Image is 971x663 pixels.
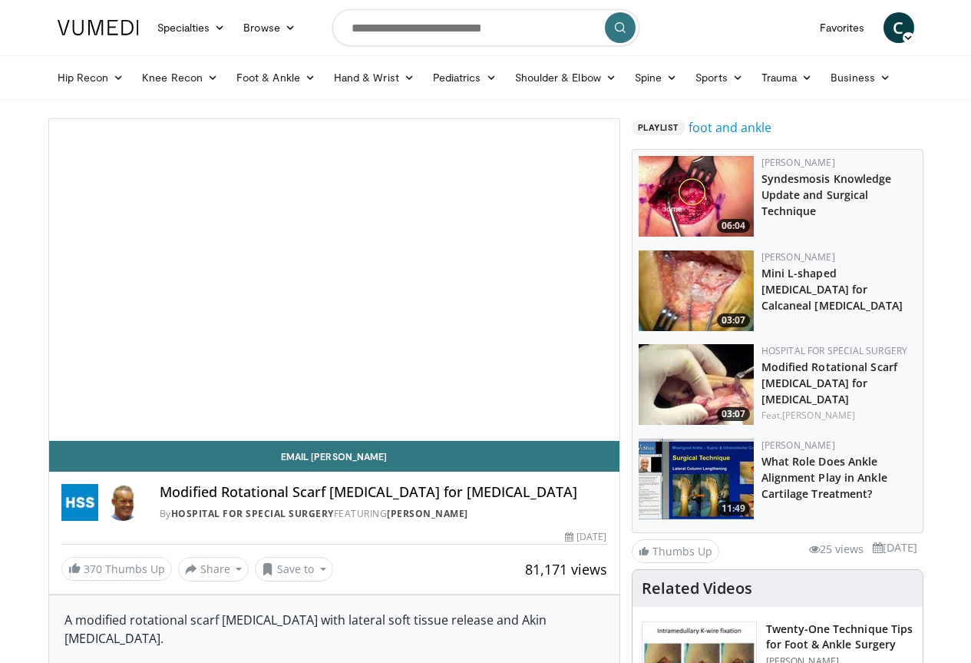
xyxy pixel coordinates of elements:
span: 81,171 views [525,560,607,578]
a: Browse [234,12,305,43]
button: Save to [255,557,333,582]
a: Hospital for Special Surgery [171,507,334,520]
a: Specialties [148,12,235,43]
a: C [883,12,914,43]
img: sanhudo_mini_L_3.png.150x105_q85_crop-smart_upscale.jpg [639,250,754,331]
h3: Twenty-One Technique Tips for Foot & Ankle Surgery [766,622,913,652]
a: What Role Does Ankle Alignment Play in Ankle Cartilage Treatment? [761,454,887,501]
a: [PERSON_NAME] [782,409,855,422]
input: Search topics, interventions [332,9,639,46]
span: 11:49 [717,502,750,515]
span: 06:04 [717,219,750,233]
a: [PERSON_NAME] [761,156,835,169]
a: [PERSON_NAME] [761,250,835,264]
a: Thumbs Up [632,539,719,563]
h4: Related Videos [642,579,752,598]
div: Feat. [761,409,917,423]
button: Share [178,557,249,582]
img: 99127778-fc0b-4125-a1a8-a4f53c92f7c9.150x105_q85_crop-smart_upscale.jpg [639,439,754,519]
a: Hospital for Special Surgery [761,344,908,357]
a: Syndesmosis Knowledge Update and Surgical Technique [761,171,892,218]
img: Avatar [104,484,141,521]
li: [DATE] [873,539,917,556]
a: 370 Thumbs Up [61,557,172,581]
a: Shoulder & Elbow [506,62,626,93]
a: 03:07 [639,344,754,425]
a: Knee Recon [133,62,227,93]
a: Pediatrics [424,62,506,93]
a: 11:49 [639,439,754,519]
a: Hip Recon [48,62,134,93]
img: XzOTlMlQSGUnbGTX4xMDoxOjBzMTt2bJ.150x105_q85_crop-smart_upscale.jpg [639,156,754,237]
a: foot and ankle [689,118,771,137]
a: Favorites [811,12,874,43]
a: Modified Rotational Scarf [MEDICAL_DATA] for [MEDICAL_DATA] [761,360,898,406]
a: Email [PERSON_NAME] [49,441,619,472]
span: 03:07 [717,313,750,327]
a: Spine [626,62,686,93]
a: Sports [686,62,752,93]
h4: Modified Rotational Scarf [MEDICAL_DATA] for [MEDICAL_DATA] [160,484,607,501]
a: Foot & Ankle [227,62,325,93]
a: 06:04 [639,156,754,237]
span: Playlist [632,120,685,135]
div: A modified rotational scarf [MEDICAL_DATA] with lateral soft tissue release and Akin [MEDICAL_DATA]. [64,611,604,648]
li: 25 views [809,541,864,558]
div: By FEATURING [160,507,607,521]
a: Mini L-shaped [MEDICAL_DATA] for Calcaneal [MEDICAL_DATA] [761,266,903,313]
a: Hand & Wrist [325,62,424,93]
img: Scarf_Osteotomy_100005158_3.jpg.150x105_q85_crop-smart_upscale.jpg [639,344,754,425]
img: VuMedi Logo [58,20,139,35]
div: [DATE] [565,530,606,544]
a: [PERSON_NAME] [387,507,468,520]
a: [PERSON_NAME] [761,439,835,452]
a: Trauma [752,62,822,93]
video-js: Video Player [49,119,619,441]
a: Business [821,62,900,93]
span: 03:07 [717,407,750,421]
img: Hospital for Special Surgery [61,484,98,521]
span: 370 [84,562,102,576]
a: 03:07 [639,250,754,331]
